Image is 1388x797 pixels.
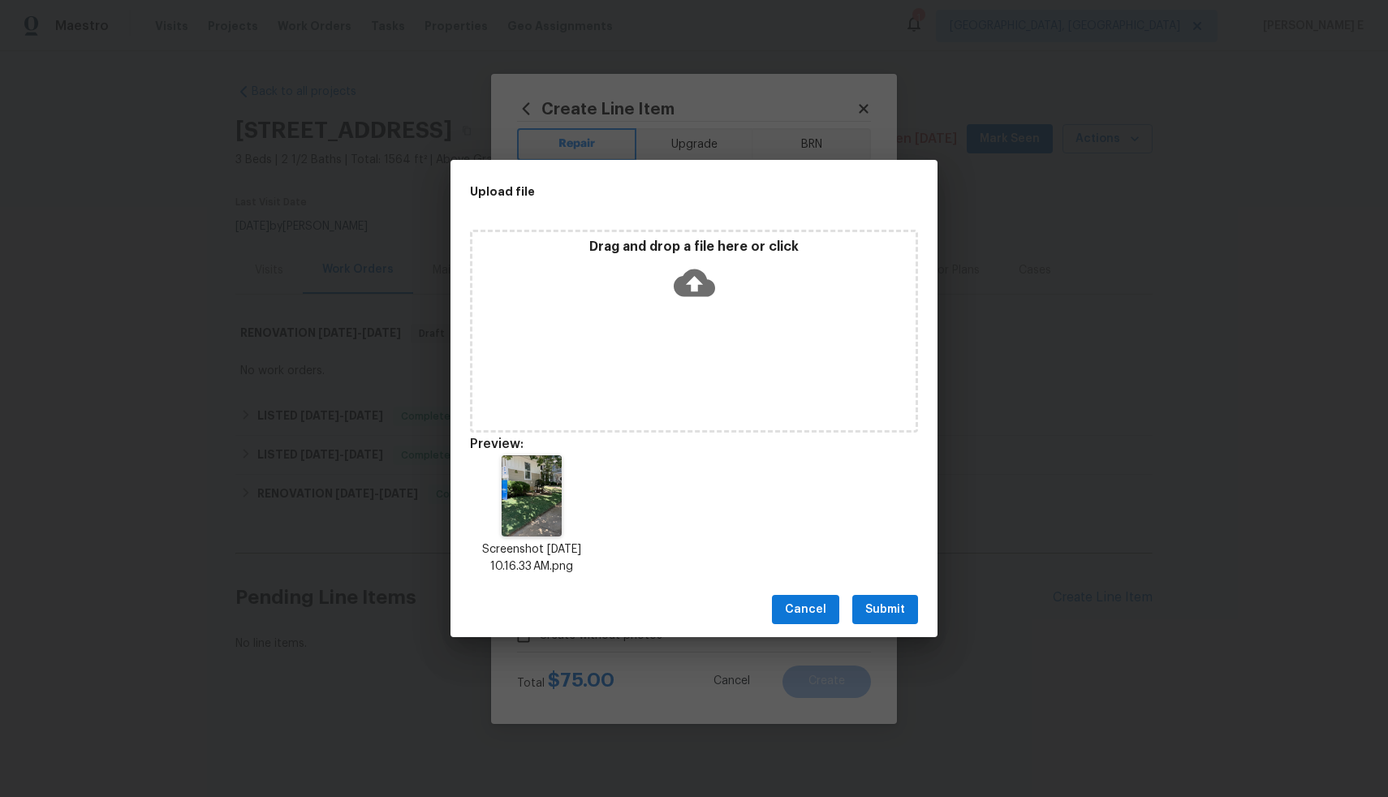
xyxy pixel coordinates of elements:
[852,595,918,625] button: Submit
[772,595,839,625] button: Cancel
[785,600,826,620] span: Cancel
[472,239,916,256] p: Drag and drop a file here or click
[470,183,845,200] h2: Upload file
[470,541,593,575] p: Screenshot [DATE] 10.16.33 AM.png
[502,455,563,536] img: k3UuSpyxauRWyH5dYT+0wrZ6TR6WQFFSefWcdW2R3TPWnvxG5hV2cRkcx7alcz7+C8vv9MYYruHrAAAAAElFTkSuQmCC
[865,600,905,620] span: Submit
